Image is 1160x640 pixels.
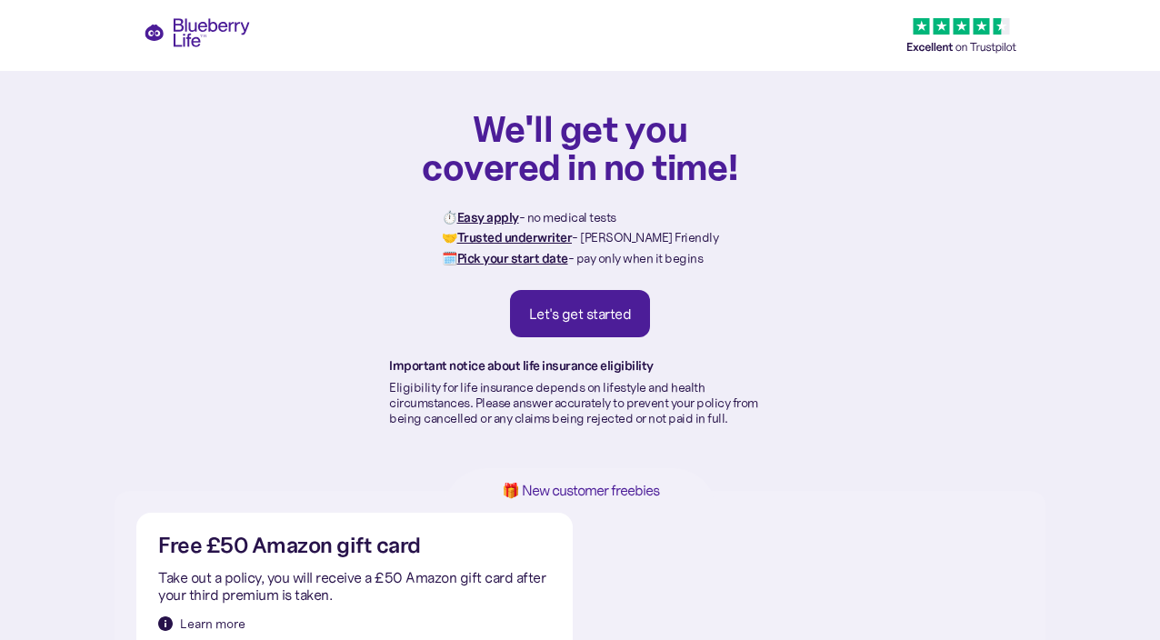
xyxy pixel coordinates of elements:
h1: We'll get you covered in no time! [421,109,739,185]
p: Take out a policy, you will receive a £50 Amazon gift card after your third premium is taken. [158,569,551,604]
p: Eligibility for life insurance depends on lifestyle and health circumstances. Please answer accur... [389,380,771,425]
strong: Pick your start date [457,250,568,266]
p: ⏱️ - no medical tests 🤝 - [PERSON_NAME] Friendly 🗓️ - pay only when it begins [442,207,718,268]
strong: Important notice about life insurance eligibility [389,357,654,374]
div: Learn more [180,615,245,633]
h2: Free £50 Amazon gift card [158,535,421,557]
strong: Trusted underwriter [457,229,573,245]
strong: Easy apply [457,209,519,225]
a: Learn more [158,615,245,633]
h1: 🎁 New customer freebies [473,483,687,498]
a: Let's get started [510,290,651,337]
div: Let's get started [529,305,632,323]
